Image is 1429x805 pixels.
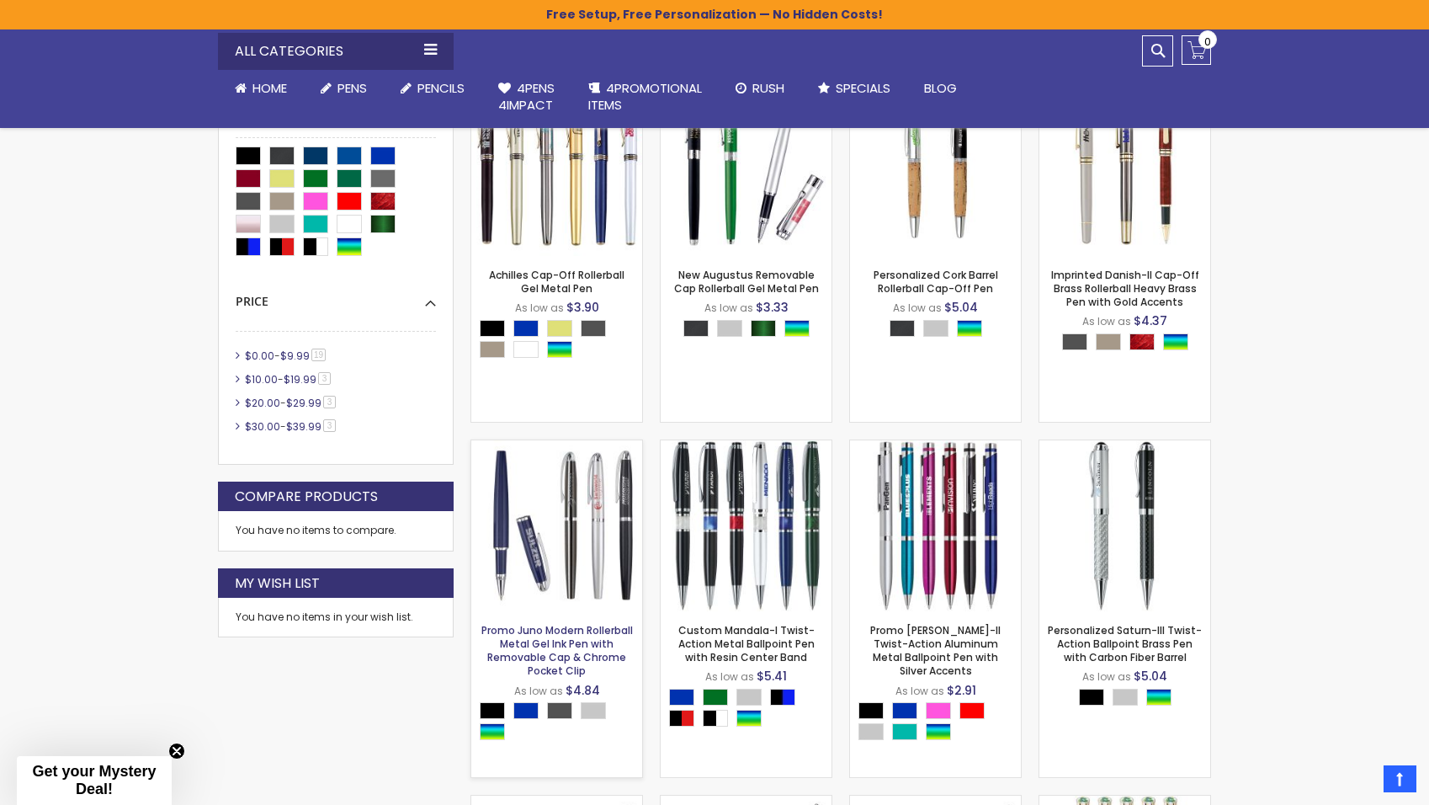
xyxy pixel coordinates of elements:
[236,610,436,624] div: You have no items in your wish list.
[944,299,978,316] span: $5.04
[311,349,326,361] span: 19
[1039,85,1210,256] img: Imprinted Danish-II Cap-Off Brass Rollerball Heavy Brass Pen with Gold Accents
[1039,440,1210,454] a: Personalized Saturn-III Twist-Action Ballpoint Brass Pen with Carbon Fiber Barrel
[1082,314,1131,328] span: As low as
[384,70,481,107] a: Pencils
[703,710,728,727] div: Black|White
[661,440,831,611] img: Custom Mandala-I Twist-Action Metal Ballpoint Pen with Resin Center Band
[892,723,917,740] div: Teal
[323,419,336,432] span: 3
[547,320,572,337] div: Gold
[218,511,454,551] div: You have no items to compare.
[892,702,917,719] div: Blue
[683,320,818,341] div: Select A Color
[304,70,384,107] a: Pens
[717,320,742,337] div: Silver
[235,488,378,506] strong: Compare Products
[1182,35,1211,65] a: 0
[514,684,563,698] span: As low as
[836,79,890,97] span: Specials
[757,668,787,685] span: $5.41
[678,623,815,664] a: Custom Mandala-I Twist-Action Metal Ballpoint Pen with Resin Center Band
[515,301,564,315] span: As low as
[947,682,976,699] span: $2.91
[858,702,884,719] div: Black
[245,349,274,363] span: $0.00
[318,372,331,385] span: 3
[907,70,974,107] a: Blog
[751,320,776,337] div: Metallic Green
[669,689,831,731] div: Select A Color
[756,299,789,316] span: $3.33
[480,320,642,362] div: Select A Color
[661,440,831,454] a: Custom Mandala-I Twist-Action Metal Ballpoint Pen with Resin Center Band
[770,689,795,706] div: Black|Blue
[704,301,753,315] span: As low as
[241,349,332,363] a: $0.00-$9.9919
[924,79,957,97] span: Blog
[480,341,505,358] div: Nickel
[890,320,991,341] div: Select A Color
[874,268,998,296] a: Personalized Cork Barrel Rollerball Cap-Off Pen
[1039,440,1210,611] img: Personalized Saturn-III Twist-Action Ballpoint Brass Pen with Carbon Fiber Barrel
[245,396,280,410] span: $20.00
[566,299,599,316] span: $3.90
[235,574,320,593] strong: My Wish List
[736,689,762,706] div: Silver
[588,79,702,114] span: 4PROMOTIONAL ITEMS
[926,723,951,740] div: Assorted
[850,85,1021,256] img: Personalized Cork Barrel Rollerball Cap-Off Pen
[661,85,831,256] img: New Augustus Removable Cap Rollerball Gel Metal Pen
[17,756,172,805] div: Get your Mystery Deal!Close teaser
[280,349,310,363] span: $9.99
[480,702,505,719] div: Black
[870,623,1001,679] a: Promo [PERSON_NAME]-II Twist-Action Aluminum Metal Ballpoint Pen with Silver Accents
[705,669,754,684] span: As low as
[471,440,642,611] img: Promo Juno Modern Rollerball Metal Gel Ink Pen with Removable Cap & Chrome Pocket Clip
[674,268,819,296] a: New Augustus Removable Cap Rollerball Gel Metal Pen
[1163,333,1188,350] div: Assorted
[323,396,336,408] span: 3
[1062,333,1197,355] div: Select A Color
[547,702,572,719] div: Gunmetal
[850,440,1021,611] img: Promo Nestor-II Twist-Action Aluminum Metal Ballpoint Pen with Silver Accents
[252,79,287,97] span: Home
[581,320,606,337] div: Gunmetal
[1062,333,1087,350] div: Gunmetal
[286,396,321,410] span: $29.99
[669,710,694,727] div: Black|Red
[471,440,642,454] a: Promo Juno Modern Rollerball Metal Gel Ink Pen with Removable Cap & Chrome Pocket Clip
[957,320,982,337] div: Assorted
[489,268,624,296] a: Achilles Cap-Off Rollerball Gel Metal Pen
[719,70,801,107] a: Rush
[752,79,784,97] span: Rush
[926,702,951,719] div: Pink
[481,70,571,125] a: 4Pens4impact
[168,743,185,760] button: Close teaser
[218,33,454,70] div: All Categories
[32,763,156,797] span: Get your Mystery Deal!
[218,70,304,107] a: Home
[959,702,985,719] div: Red
[858,702,1021,744] div: Select A Color
[513,320,539,337] div: Blue
[286,419,321,434] span: $39.99
[566,682,600,699] span: $4.84
[471,85,642,256] img: Achilles Cap-Off Rollerball Gel Metal Pen
[1134,668,1167,685] span: $5.04
[683,320,709,337] div: Matte Black
[581,702,606,719] div: Silver
[669,689,694,706] div: Blue
[893,301,942,315] span: As low as
[480,320,505,337] div: Black
[1204,34,1211,50] span: 0
[895,684,944,698] span: As low as
[245,419,280,434] span: $30.00
[337,79,367,97] span: Pens
[241,372,337,387] a: $10.00-$19.993
[1129,333,1155,350] div: Marble Burgundy
[513,341,539,358] div: White
[498,79,555,114] span: 4Pens 4impact
[1082,669,1131,684] span: As low as
[858,723,884,740] div: Silver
